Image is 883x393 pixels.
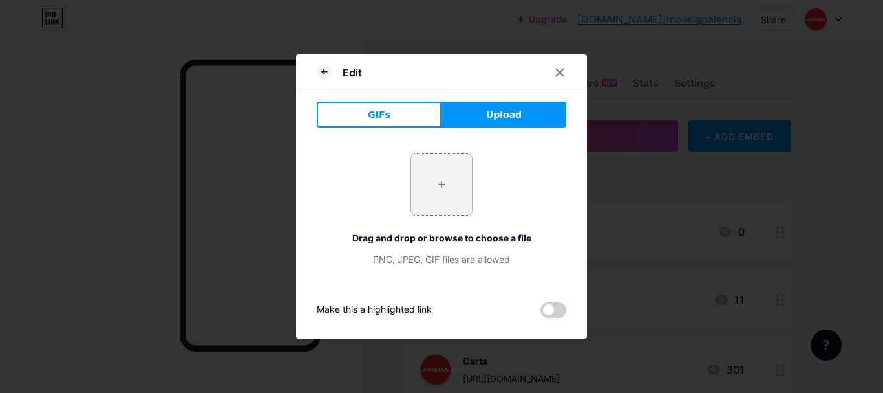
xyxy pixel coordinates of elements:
button: Upload [441,102,566,128]
div: Edit [343,65,362,80]
span: GIFs [368,108,390,122]
span: Upload [486,108,522,122]
div: PNG, JPEG, GIF files are allowed [317,253,566,266]
div: Make this a highlighted link [317,302,432,318]
div: Drag and drop or browse to choose a file [317,231,566,245]
button: GIFs [317,102,441,128]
